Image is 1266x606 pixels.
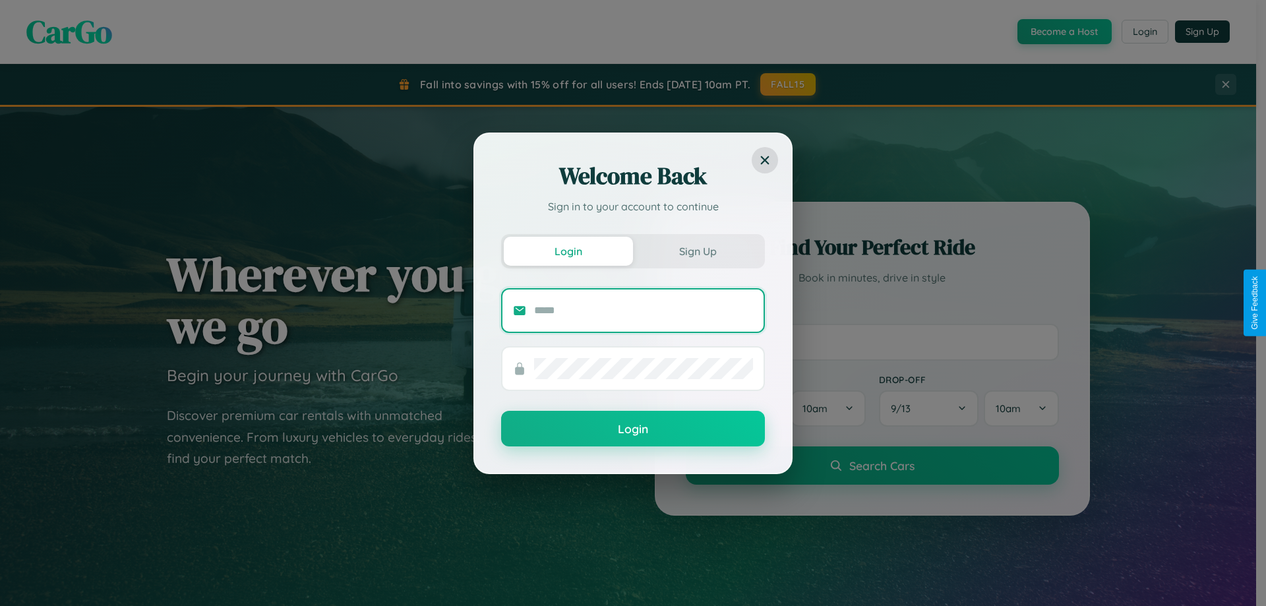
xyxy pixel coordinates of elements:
[1250,276,1259,330] div: Give Feedback
[501,160,765,192] h2: Welcome Back
[501,411,765,446] button: Login
[501,198,765,214] p: Sign in to your account to continue
[633,237,762,266] button: Sign Up
[504,237,633,266] button: Login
